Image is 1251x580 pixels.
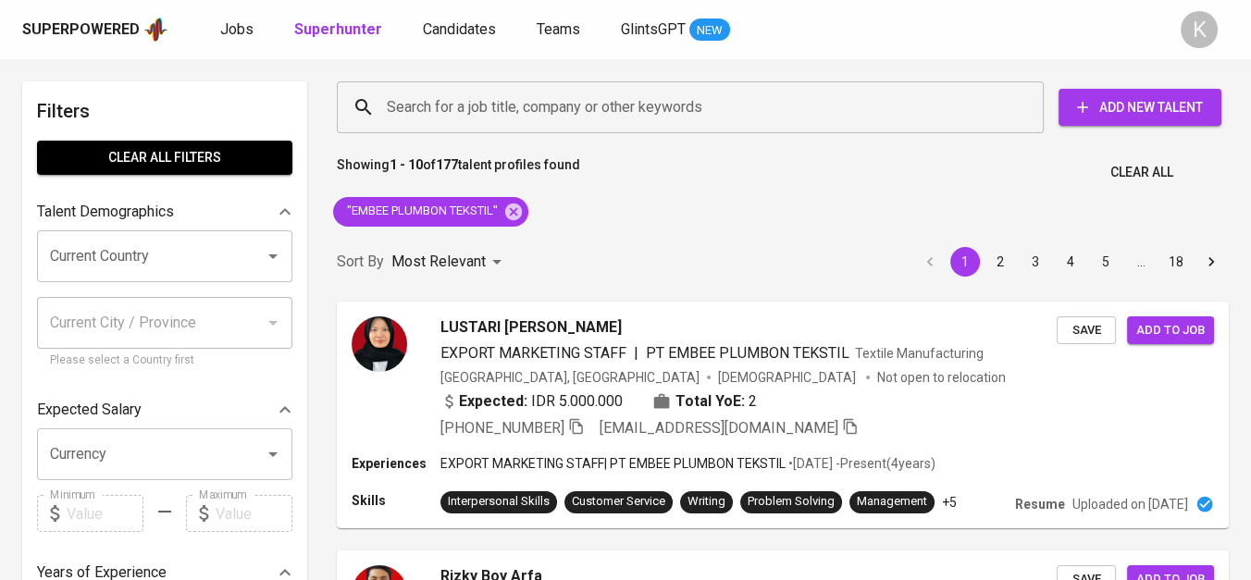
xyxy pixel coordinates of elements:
a: Superpoweredapp logo [22,16,168,43]
button: Go to page 2 [985,247,1015,277]
button: Add New Talent [1059,89,1221,126]
div: Expected Salary [37,391,292,428]
span: Clear All [1110,161,1173,184]
div: Interpersonal Skills [448,493,550,511]
p: • [DATE] - Present ( 4 years ) [786,454,935,473]
button: Open [260,243,286,269]
b: 1 - 10 [390,157,423,172]
p: Sort By [337,251,384,273]
p: Please select a Country first [50,352,279,370]
p: Not open to relocation [877,368,1006,387]
span: EXPORT MARKETING STAFF [440,344,626,362]
div: Writing [687,493,725,511]
span: [EMAIL_ADDRESS][DOMAIN_NAME] [600,419,838,437]
span: Add to job [1136,320,1205,341]
a: LUSTARI [PERSON_NAME]EXPORT MARKETING STAFF|PT EMBEE PLUMBON TEKSTILTextile Manufacturing[GEOGRAP... [337,302,1229,528]
span: Candidates [423,20,496,38]
button: Save [1057,316,1116,345]
div: "EMBEE PLUMBON TEKSTIL" [333,197,528,227]
a: Candidates [423,19,500,42]
span: | [634,342,638,364]
button: Add to job [1127,316,1214,345]
h6: Filters [37,96,292,126]
div: Superpowered [22,19,140,41]
button: Go to page 18 [1161,247,1191,277]
p: +5 [942,493,957,512]
span: GlintsGPT [621,20,686,38]
p: Expected Salary [37,399,142,421]
div: Problem Solving [748,493,835,511]
p: Skills [352,491,440,510]
div: Talent Demographics [37,193,292,230]
span: [DEMOGRAPHIC_DATA] [718,368,859,387]
span: "EMBEE PLUMBON TEKSTIL" [333,203,509,220]
a: Superhunter [294,19,386,42]
span: Jobs [220,20,254,38]
p: Resume [1015,495,1065,513]
div: K [1181,11,1218,48]
button: Open [260,441,286,467]
img: app logo [143,16,168,43]
div: Most Relevant [391,245,508,279]
div: Management [857,493,927,511]
button: Go to page 5 [1091,247,1121,277]
p: Uploaded on [DATE] [1072,495,1188,513]
span: Save [1066,320,1107,341]
div: … [1126,253,1156,271]
a: Jobs [220,19,257,42]
a: GlintsGPT NEW [621,19,730,42]
a: Teams [537,19,584,42]
span: LUSTARI [PERSON_NAME] [440,316,622,339]
span: [PHONE_NUMBER] [440,419,564,437]
span: Clear All filters [52,146,278,169]
span: Add New Talent [1073,96,1207,119]
b: Expected: [459,390,527,413]
span: 2 [749,390,757,413]
span: Textile Manufacturing [855,346,984,361]
button: Go to next page [1196,247,1226,277]
span: PT EMBEE PLUMBON TEKSTIL [646,344,849,362]
div: Customer Service [572,493,665,511]
p: Most Relevant [391,251,486,273]
div: [GEOGRAPHIC_DATA], [GEOGRAPHIC_DATA] [440,368,700,387]
b: Total YoE: [675,390,745,413]
input: Value [67,495,143,532]
button: Go to page 3 [1021,247,1050,277]
p: EXPORT MARKETING STAFF | PT EMBEE PLUMBON TEKSTIL [440,454,786,473]
div: IDR 5.000.000 [440,390,623,413]
p: Talent Demographics [37,201,174,223]
b: Superhunter [294,20,382,38]
p: Showing of talent profiles found [337,155,580,190]
input: Value [216,495,292,532]
img: 49f87732a5faf6d380e0c18c17161616.jpeg [352,316,407,372]
span: NEW [689,21,730,40]
button: Go to page 4 [1056,247,1085,277]
b: 177 [436,157,458,172]
button: page 1 [950,247,980,277]
span: Teams [537,20,580,38]
nav: pagination navigation [912,247,1229,277]
button: Clear All filters [37,141,292,175]
button: Clear All [1103,155,1181,190]
p: Experiences [352,454,440,473]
